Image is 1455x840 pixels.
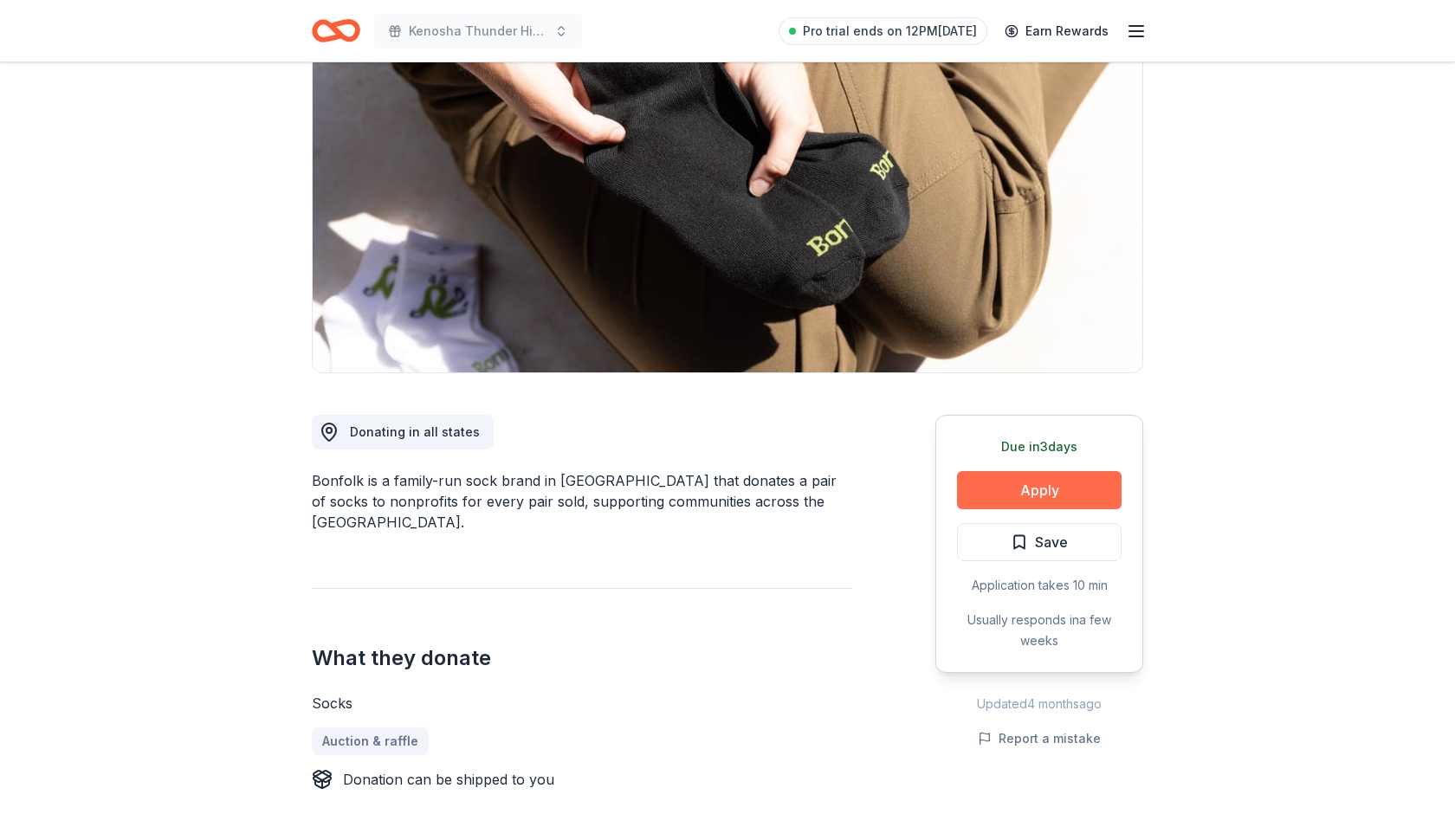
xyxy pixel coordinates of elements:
div: Socks [312,693,852,714]
a: Home [312,10,360,51]
div: Donation can be shipped to you [343,769,554,790]
div: Due in 3 days [957,436,1122,457]
div: Application takes 10 min [957,575,1122,596]
div: Usually responds in a few weeks [957,610,1122,651]
button: Save [957,523,1122,561]
div: Updated 4 months ago [935,694,1143,714]
span: Kenosha Thunder High School Hockey Team Fundraiser [409,21,547,42]
h2: What they donate [312,644,852,672]
button: Report a mistake [978,728,1101,749]
div: Bonfolk is a family-run sock brand in [GEOGRAPHIC_DATA] that donates a pair of socks to nonprofit... [312,470,852,533]
span: Save [1035,531,1068,553]
button: Kenosha Thunder High School Hockey Team Fundraiser [374,14,582,48]
span: Donating in all states [350,424,480,439]
img: Image for Bonfolk Giving Good [313,42,1142,372]
span: Pro trial ends on 12PM[DATE] [803,21,977,42]
a: Pro trial ends on 12PM[DATE] [779,17,987,45]
button: Apply [957,471,1122,509]
a: Earn Rewards [994,16,1119,47]
a: Auction & raffle [312,727,429,755]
